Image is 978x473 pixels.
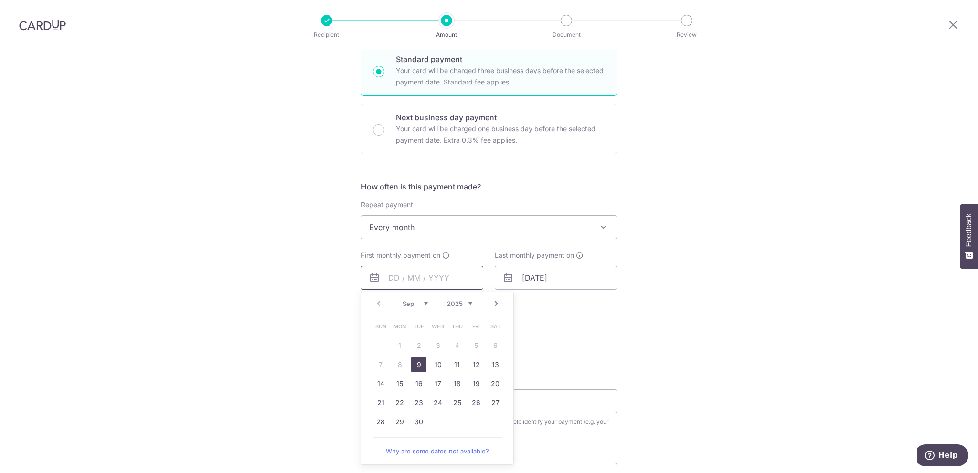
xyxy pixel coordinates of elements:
[495,266,617,290] input: DD / MM / YYYY
[411,414,426,430] a: 30
[651,30,722,40] p: Review
[396,65,605,88] p: Your card will be charged three business days before the selected payment date. Standard fee appl...
[361,215,617,239] span: Every month
[392,395,407,410] a: 22
[411,319,426,334] span: Tuesday
[373,376,388,391] a: 14
[965,213,973,247] span: Feedback
[490,298,502,309] a: Next
[495,251,574,260] span: Last monthly payment on
[411,376,426,391] a: 16
[361,181,617,192] h5: How often is this payment made?
[449,376,465,391] a: 18
[373,319,388,334] span: Sunday
[392,319,407,334] span: Monday
[411,357,426,372] a: 9
[411,30,482,40] p: Amount
[488,376,503,391] a: 20
[449,395,465,410] a: 25
[430,319,446,334] span: Wednesday
[488,357,503,372] a: 13
[960,204,978,269] button: Feedback - Show survey
[361,200,413,210] label: Repeat payment
[396,112,605,123] p: Next business day payment
[361,266,483,290] input: DD / MM / YYYY
[392,414,407,430] a: 29
[373,441,502,461] a: Why are some dates not available?
[430,395,446,410] a: 24
[19,19,66,31] img: CardUp
[291,30,362,40] p: Recipient
[373,395,388,410] a: 21
[488,395,503,410] a: 27
[468,319,484,334] span: Friday
[396,123,605,146] p: Your card will be charged one business day before the selected payment date. Extra 0.3% fee applies.
[411,395,426,410] a: 23
[361,251,440,260] span: First monthly payment on
[917,444,968,468] iframe: Opens a widget where you can find more information
[531,30,602,40] p: Document
[488,319,503,334] span: Saturday
[430,357,446,372] a: 10
[361,216,617,239] span: Every month
[449,357,465,372] a: 11
[468,357,484,372] a: 12
[468,395,484,410] a: 26
[373,414,388,430] a: 28
[396,53,605,65] p: Standard payment
[468,376,484,391] a: 19
[430,376,446,391] a: 17
[392,376,407,391] a: 15
[449,319,465,334] span: Thursday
